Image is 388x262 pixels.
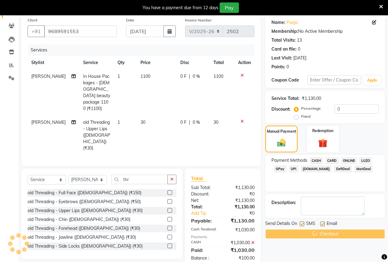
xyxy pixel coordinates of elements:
[223,246,259,254] div: ₹1,030.00
[137,56,177,70] th: Price
[186,197,223,204] div: Net:
[223,197,259,204] div: ₹1,130.00
[301,114,310,119] label: Fixed
[286,64,289,70] div: 0
[31,74,66,79] span: [PERSON_NAME]
[306,220,315,228] span: SMS
[307,75,361,85] input: Enter Offer / Coupon Code
[302,95,321,102] div: ₹1,130.00
[271,64,285,70] div: Points:
[28,234,136,241] div: old Threading - Jawline ([DEMOGRAPHIC_DATA]) (₹30)
[271,199,296,206] div: Description:
[267,129,296,134] label: Manual Payment
[83,74,110,111] span: In House Packages - [DEMOGRAPHIC_DATA] beauty package 1100 (₹1100)
[186,246,223,254] div: Paid:
[229,210,259,217] div: ₹0
[191,234,255,240] div: Payments
[354,165,373,173] span: MariDeal
[140,74,150,79] span: 1100
[83,120,110,151] span: old Threading - Upper Lips ([DEMOGRAPHIC_DATA]) (₹30)
[223,217,259,224] div: ₹1,130.00
[111,175,168,184] input: Search or Scan
[271,157,307,164] span: Payment Methods
[44,25,117,37] input: Search by Name/Mobile/Email/Code
[298,46,300,52] div: 0
[185,17,212,23] label: Invoice Number
[310,157,323,164] span: CASH
[213,120,218,125] span: 30
[193,119,200,126] span: 0 %
[234,56,255,70] th: Action
[186,217,223,224] div: Payable:
[79,56,114,70] th: Service
[359,157,372,164] span: LUZO
[223,191,259,197] div: ₹0
[186,210,229,217] a: Add Tip
[28,25,45,37] button: +91
[301,106,321,111] label: Percentage
[28,17,37,23] label: Client
[271,77,307,83] div: Coupon Code
[220,2,239,13] button: Pay
[327,220,337,228] span: Email
[143,5,218,11] div: You have a payment due from 12 days
[186,240,223,246] div: CASH
[177,56,210,70] th: Disc
[189,73,190,80] span: |
[271,106,290,112] div: Discount:
[271,28,379,35] div: No Active Membership
[271,19,285,26] div: Name:
[31,120,66,125] span: [PERSON_NAME]
[193,73,200,80] span: 0 %
[140,120,145,125] span: 30
[186,191,223,197] div: Discount:
[275,138,289,148] img: _cash.svg
[213,74,223,79] span: 1100
[180,73,186,80] span: 0 F
[223,227,259,233] div: ₹1,030.00
[191,175,205,182] span: Total
[274,165,286,173] span: GPay
[271,37,296,44] div: Total Visits:
[223,184,259,191] div: ₹1,130.00
[28,216,130,223] div: old Threading - Chin ([DEMOGRAPHIC_DATA]) (₹30)
[315,137,330,149] img: _gift.svg
[289,165,298,173] span: UPI
[271,95,299,102] div: Service Total:
[180,119,186,126] span: 0 F
[301,165,332,173] span: [DOMAIN_NAME]
[186,255,223,261] div: Balance :
[186,227,223,233] div: Cash Tendered:
[28,243,143,249] div: old Threading - Side Locks ([DEMOGRAPHIC_DATA]) (₹30)
[28,207,143,214] div: old Threading - Upper Lips ([DEMOGRAPHIC_DATA]) (₹30)
[117,120,120,125] span: 1
[223,240,259,246] div: ₹1,030.00
[293,55,306,61] div: [DATE]
[271,55,292,61] div: Last Visit:
[28,190,141,196] div: old Threading - Full Face ([DEMOGRAPHIC_DATA]) (₹150)
[223,204,259,210] div: ₹1,130.00
[265,220,297,228] span: Send Details On
[297,37,302,44] div: 13
[223,255,259,261] div: ₹100.00
[186,204,223,210] div: Total:
[117,74,120,79] span: 1
[271,46,297,52] div: Card on file:
[186,184,223,191] div: Sub Total:
[28,56,79,70] th: Stylist
[271,28,298,35] div: Membership:
[334,165,352,173] span: DefiDeal
[28,199,141,205] div: old Threading - Eyebrows ([DEMOGRAPHIC_DATA]) (₹50)
[286,19,298,26] a: Pooja
[28,225,140,232] div: old Threading - Forehead ([DEMOGRAPHIC_DATA]) (₹30)
[189,119,190,126] span: |
[363,76,381,85] button: Apply
[28,44,259,56] div: Services
[210,56,234,70] th: Total
[325,157,339,164] span: CARD
[126,17,134,23] label: Date
[312,128,333,134] label: Redemption
[114,56,137,70] th: Qty
[341,157,357,164] span: ONLINE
